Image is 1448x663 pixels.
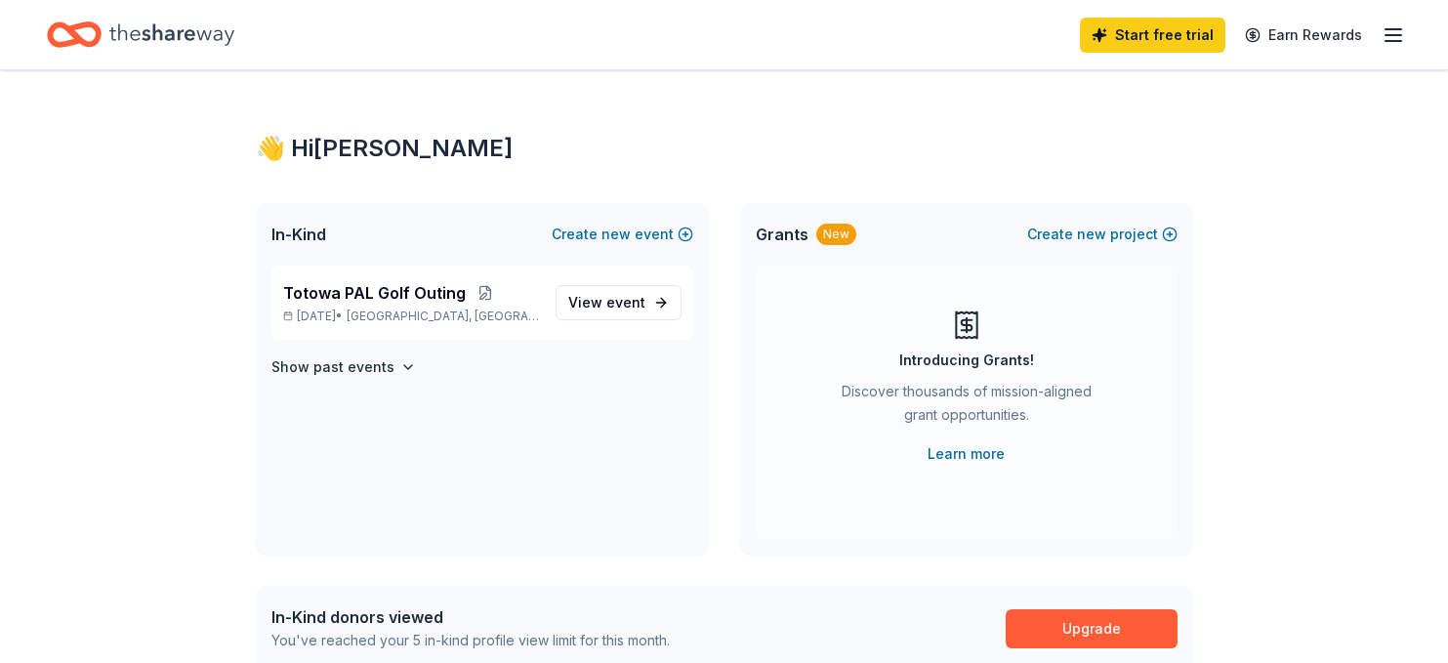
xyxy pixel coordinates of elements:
[899,349,1034,372] div: Introducing Grants!
[1027,223,1178,246] button: Createnewproject
[283,281,466,305] span: Totowa PAL Golf Outing
[256,133,1193,164] div: 👋 Hi [PERSON_NAME]
[606,294,645,311] span: event
[1080,18,1225,53] a: Start free trial
[271,355,416,379] button: Show past events
[816,224,856,245] div: New
[1233,18,1374,53] a: Earn Rewards
[271,605,670,629] div: In-Kind donors viewed
[1006,609,1178,648] a: Upgrade
[347,309,539,324] span: [GEOGRAPHIC_DATA], [GEOGRAPHIC_DATA]
[1077,223,1106,246] span: new
[928,442,1005,466] a: Learn more
[271,355,394,379] h4: Show past events
[283,309,540,324] p: [DATE] •
[834,380,1099,435] div: Discover thousands of mission-aligned grant opportunities.
[556,285,682,320] a: View event
[271,223,326,246] span: In-Kind
[271,629,670,652] div: You've reached your 5 in-kind profile view limit for this month.
[756,223,808,246] span: Grants
[47,12,234,58] a: Home
[568,291,645,314] span: View
[552,223,693,246] button: Createnewevent
[601,223,631,246] span: new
